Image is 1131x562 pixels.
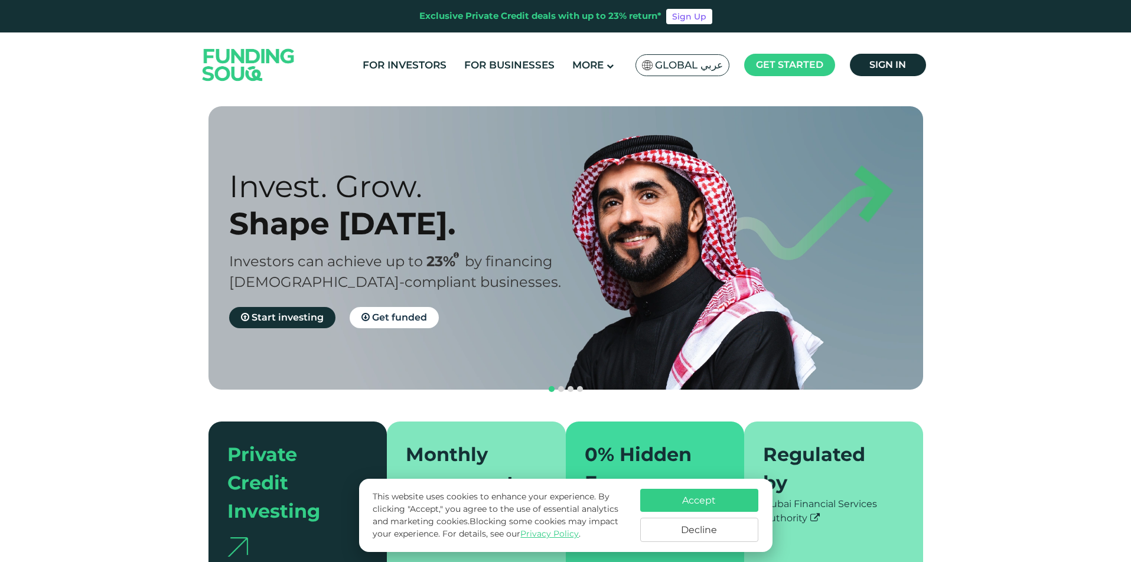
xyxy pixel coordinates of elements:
[442,528,581,539] span: For details, see our .
[547,384,556,394] button: navigation
[756,59,823,70] span: Get started
[572,59,604,71] span: More
[556,384,566,394] button: navigation
[640,489,758,512] button: Accept
[869,59,906,70] span: Sign in
[642,60,653,70] img: SA Flag
[419,9,661,23] div: Exclusive Private Credit deals with up to 23% return*
[227,440,354,525] div: Private Credit Investing
[461,55,558,75] a: For Businesses
[454,252,459,259] i: 23% IRR (expected) ~ 15% Net yield (expected)
[252,312,324,323] span: Start investing
[406,440,533,497] div: Monthly repayments
[372,312,427,323] span: Get funded
[763,440,890,497] div: Regulated by
[350,307,439,328] a: Get funded
[373,516,618,539] span: Blocking some cookies may impact your experience.
[229,168,586,205] div: Invest. Grow.
[575,384,585,394] button: navigation
[655,58,723,72] span: Global عربي
[229,205,586,242] div: Shape [DATE].
[229,307,335,328] a: Start investing
[191,35,307,94] img: Logo
[640,518,758,542] button: Decline
[520,528,579,539] a: Privacy Policy
[566,384,575,394] button: navigation
[373,491,628,540] p: This website uses cookies to enhance your experience. By clicking "Accept," you agree to the use ...
[426,253,465,270] span: 23%
[666,9,712,24] a: Sign Up
[360,55,449,75] a: For Investors
[763,497,904,525] div: Dubai Financial Services Authority
[850,54,926,76] a: Sign in
[227,537,248,557] img: arrow
[585,440,712,497] div: 0% Hidden Fees
[229,253,423,270] span: Investors can achieve up to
